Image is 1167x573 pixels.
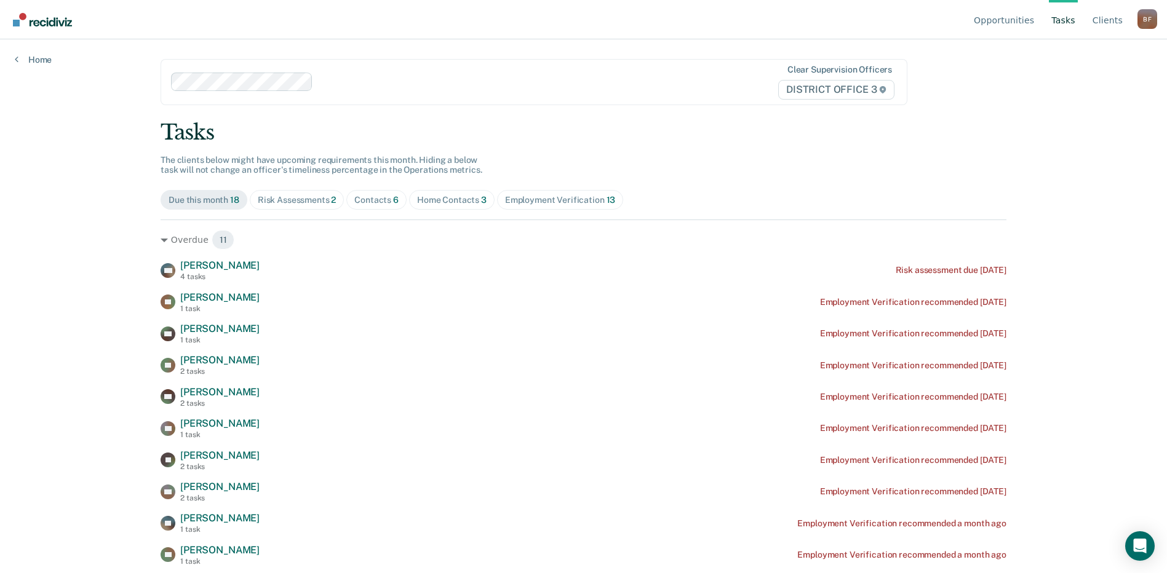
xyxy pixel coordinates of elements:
span: 11 [212,230,235,250]
button: Profile dropdown button [1137,9,1157,29]
span: [PERSON_NAME] [180,417,260,429]
div: B F [1137,9,1157,29]
div: Overdue 11 [161,230,1006,250]
div: 2 tasks [180,367,260,376]
div: 1 task [180,336,260,344]
div: Contacts [354,195,399,205]
span: DISTRICT OFFICE 3 [778,80,894,100]
div: Employment Verification recommended a month ago [797,518,1006,529]
div: Employment Verification [505,195,615,205]
div: Home Contacts [417,195,487,205]
div: Employment Verification recommended [DATE] [820,328,1006,339]
div: Due this month [169,195,239,205]
span: [PERSON_NAME] [180,323,260,334]
div: Employment Verification recommended [DATE] [820,486,1006,497]
span: [PERSON_NAME] [180,544,260,556]
div: 2 tasks [180,462,260,471]
div: Employment Verification recommended [DATE] [820,423,1006,433]
span: The clients below might have upcoming requirements this month. Hiding a below task will not chang... [161,155,482,175]
span: [PERSON_NAME] [180,512,260,524]
img: Recidiviz [13,13,72,26]
div: 1 task [180,557,260,566]
span: [PERSON_NAME] [180,291,260,303]
span: [PERSON_NAME] [180,481,260,492]
div: Risk Assessments [258,195,337,205]
div: 1 task [180,430,260,439]
div: Open Intercom Messenger [1125,531,1155,561]
div: Clear supervision officers [787,65,892,75]
div: Employment Verification recommended [DATE] [820,455,1006,465]
span: [PERSON_NAME] [180,259,260,271]
div: Employment Verification recommended a month ago [797,550,1006,560]
a: Home [15,54,52,65]
div: 1 task [180,525,260,534]
div: 2 tasks [180,399,260,408]
div: 2 tasks [180,494,260,502]
div: 1 task [180,304,260,313]
span: 18 [230,195,239,205]
span: 3 [481,195,487,205]
span: [PERSON_NAME] [180,386,260,398]
div: Employment Verification recommended [DATE] [820,297,1006,307]
div: Tasks [161,120,1006,145]
span: 2 [331,195,336,205]
div: 4 tasks [180,272,260,281]
div: Employment Verification recommended [DATE] [820,392,1006,402]
span: [PERSON_NAME] [180,449,260,461]
span: 13 [607,195,616,205]
div: Risk assessment due [DATE] [896,265,1006,275]
span: [PERSON_NAME] [180,354,260,366]
span: 6 [393,195,399,205]
div: Employment Verification recommended [DATE] [820,360,1006,371]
